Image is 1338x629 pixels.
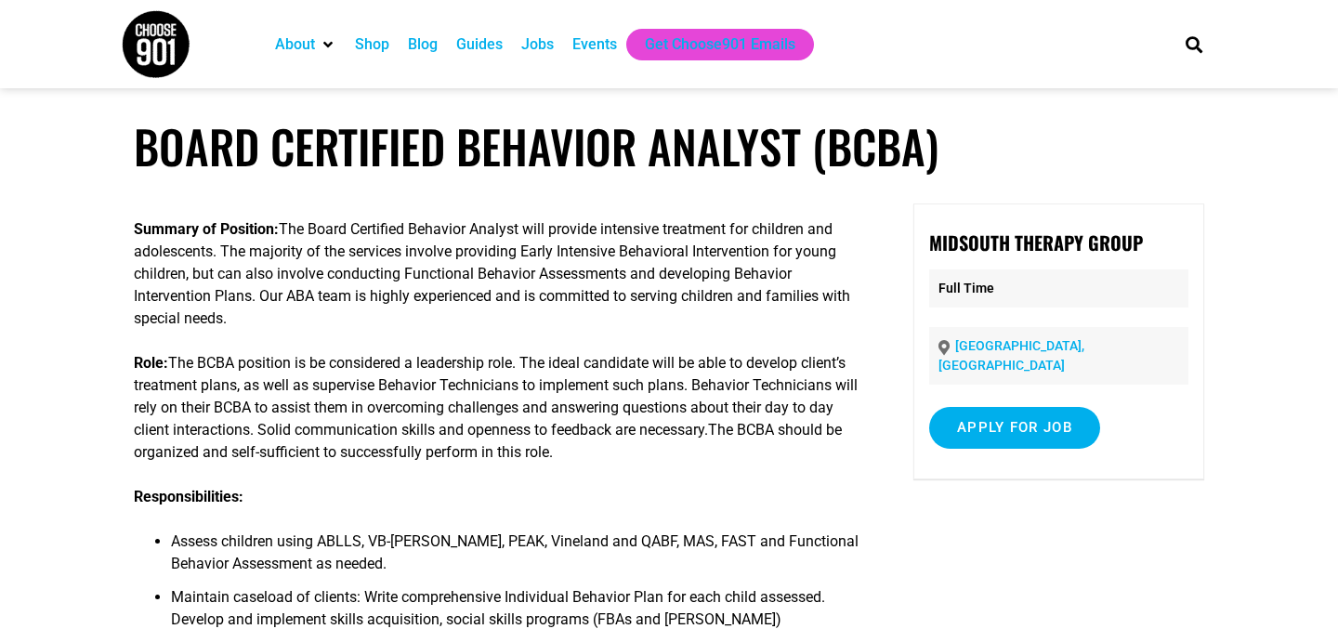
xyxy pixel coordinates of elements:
[134,119,1204,174] h1: Board Certified Behavior Analyst (BCBA)
[134,488,243,505] strong: Responsibilities:
[938,338,1084,373] a: [GEOGRAPHIC_DATA], [GEOGRAPHIC_DATA]
[134,218,859,330] p: The Board Certified Behavior Analyst will provide intensive treatment for children and adolescent...
[134,352,859,464] p: The BCBA position is be considered a leadership role. The ideal candidate will be able to develop...
[521,33,554,56] a: Jobs
[1179,29,1210,59] div: Search
[929,229,1143,256] strong: Midsouth Therapy Group
[929,407,1100,449] input: Apply for job
[171,531,859,586] li: Assess children using ABLLS, VB-[PERSON_NAME], PEAK, Vineland and QABF, MAS, FAST and Functional ...
[266,29,346,60] div: About
[456,33,503,56] a: Guides
[275,33,315,56] a: About
[408,33,438,56] a: Blog
[355,33,389,56] a: Shop
[929,269,1188,308] p: Full Time
[134,354,168,372] strong: Role:
[572,33,617,56] a: Events
[134,220,279,238] strong: Summary of Position:
[266,29,1154,60] nav: Main nav
[645,33,795,56] a: Get Choose901 Emails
